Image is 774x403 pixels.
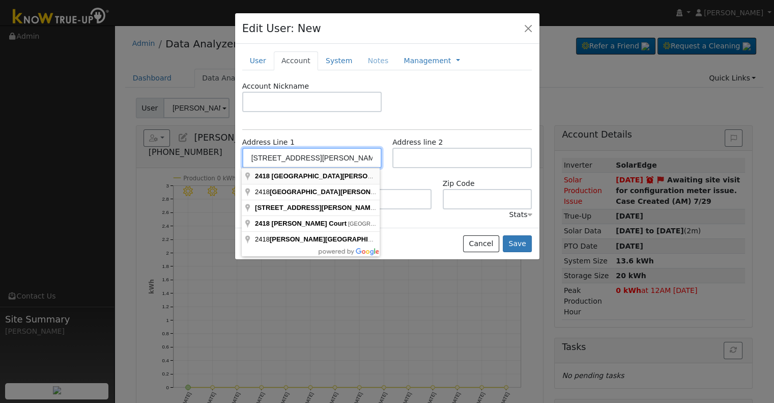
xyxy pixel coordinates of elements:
[503,235,532,253] button: Save
[242,81,309,92] label: Account Nickname
[255,204,377,211] span: [STREET_ADDRESS][PERSON_NAME]
[318,51,360,70] a: System
[274,51,318,70] a: Account
[255,188,397,196] span: 2418
[379,205,560,211] span: [GEOGRAPHIC_DATA], [GEOGRAPHIC_DATA], [GEOGRAPHIC_DATA]
[392,137,443,148] label: Address line 2
[270,235,396,243] span: [PERSON_NAME][GEOGRAPHIC_DATA]
[255,235,397,243] span: 2418
[242,51,274,70] a: User
[443,178,475,189] label: Zip Code
[348,221,529,227] span: [GEOGRAPHIC_DATA], [GEOGRAPHIC_DATA], [GEOGRAPHIC_DATA]
[272,220,347,227] span: [PERSON_NAME] Court
[463,235,499,253] button: Cancel
[272,172,398,180] span: [GEOGRAPHIC_DATA][PERSON_NAME]
[509,209,532,220] div: Stats
[255,220,270,227] span: 2418
[242,20,321,37] h4: Edit User: New
[404,56,451,66] a: Management
[255,172,270,180] span: 2418
[270,188,396,196] span: [GEOGRAPHIC_DATA][PERSON_NAME]
[242,137,295,148] label: Address Line 1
